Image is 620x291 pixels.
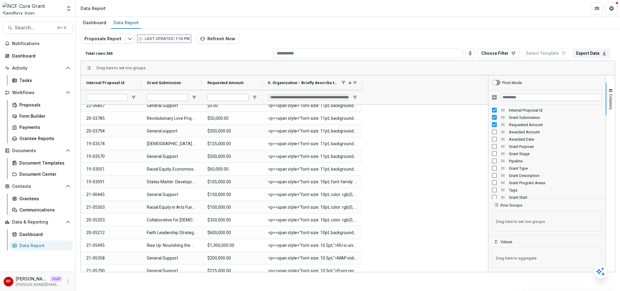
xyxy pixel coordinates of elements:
[147,150,196,163] span: General Support
[509,181,602,185] span: Grant Program Areas
[268,201,357,214] span: <p><span style="font-size: 10pt; color: rgb(0, 0, 0);">In partnership with [PERSON_NAME], GIA is ...
[147,227,196,239] span: Faith Leadership Strategies
[81,5,106,11] div: Data Report
[488,194,605,201] div: Grant Start Column
[2,63,73,73] button: Open Activity
[207,176,257,188] span: $105,000.00
[196,34,239,44] button: Refresh Now
[111,18,141,27] div: Data Report
[19,124,68,130] div: Payments
[477,48,520,58] button: Choose Filter
[488,165,605,172] div: Grant Type Column
[509,115,602,120] span: Grant Submission
[86,265,136,277] span: 21-05790
[19,242,68,249] div: Data Report
[6,280,11,283] div: Ruthwick Pathireddy
[86,239,136,252] span: 21-05495
[207,100,257,112] span: $0.00
[268,214,357,226] span: <p><span style="font-size: 10pt; color: rgb(0, 0, 0); background-color: inherit;">Last year,�CJO�...
[16,276,48,282] p: [PERSON_NAME]
[2,146,73,155] button: Open Documents
[86,201,136,214] span: 21-05503
[86,252,136,264] span: 21-05358
[86,100,136,112] span: 22-06807
[19,113,68,119] div: Form Builder
[81,17,109,29] a: Dashboard
[86,176,136,188] span: 19-03091
[492,248,602,268] span: Drag here to aggregate
[268,252,357,264] span: <p><span style="font-size: 10.5pt;">MAP initiated a�</span><a href="[URL][DOMAIN_NAME]" target="_...
[147,100,196,112] span: General Support
[268,100,357,112] span: <p><span style="font-size: 11pt; background-color: inherit;">SONG?s staff�is diverse-68% identify...
[502,80,522,85] div: Pivot Mode
[86,94,127,101] input: Internal Proposal Id Filter Input
[15,25,53,31] span: Search...
[111,17,141,29] a: Data Report
[268,138,357,150] span: <p><span style="font-size: 11pt; background-color: inherit;">JSJR is led by [PERSON_NAME], a long...
[56,25,68,31] div: ⌘ + K
[147,80,181,85] span: Grant Submission
[2,217,73,227] button: Open Data & Reporting
[81,18,109,27] div: Dashboard
[12,66,63,71] span: Activity
[10,100,73,110] a: Proposals
[268,125,357,137] span: <p><span style="font-size: 11pt; background-color: inherit;">KFTC is undergoing significant chang...
[147,252,196,264] span: General Support
[147,138,196,150] span: [DEMOGRAPHIC_DATA] Social Justice Roundtable
[19,102,68,108] div: Proposals
[147,201,196,214] span: Racial Equity in Arts Funding
[252,95,257,100] button: Open Filter Menu
[207,201,257,214] span: $100,000.00
[207,163,257,175] span: $60,000.00
[50,276,62,282] p: Staff
[207,94,249,101] input: Requested Amount Filter Input
[2,88,73,97] button: Open Workflows
[86,188,136,201] span: 21-06445
[81,34,125,44] button: Proposals Report
[488,143,605,150] div: Grant Purpose Column
[19,135,68,142] div: Grantee Reports
[207,227,257,239] span: $600,000.00
[500,94,602,101] input: Filter Columns Input
[605,2,618,15] button: Get Help
[608,94,613,110] span: Columns
[12,53,68,59] div: Dashboard
[488,186,605,194] div: Tags Column
[64,2,73,15] button: Open entity switcher
[19,171,68,177] div: Document Center
[488,136,605,143] div: Awarded Date Column
[147,239,196,252] span: Rise Up: Nourishing the Soul of [DEMOGRAPHIC_DATA] Justice
[268,239,357,252] span: <p><span style="font-size: 10.5pt;">RU is unique in the wider [DEMOGRAPHIC_DATA] justice ecosyste...
[207,112,257,125] span: $50,000.00
[465,48,475,58] button: Toggle auto height
[2,2,62,15] img: NCF Core Grant Sandbox logo
[10,133,73,143] a: Grantee Reports
[10,229,73,239] a: Dashboard
[522,48,570,58] button: Select Template
[16,282,62,287] p: [PERSON_NAME][EMAIL_ADDRESS][DOMAIN_NAME]
[268,80,339,85] span: II. Organization - Briefly describe the organization proposing this work and relevant details tha...
[97,66,146,70] div: Row Groups
[509,108,602,113] span: Internal Proposal Id
[147,94,188,101] input: Grant Submission Filter Input
[2,22,73,34] button: Search...
[85,51,270,56] p: Total rows: 344
[268,188,357,201] span: <p><span style="font-size: 10pt; color: rgb(0, 0, 0);">PAI recently announced that </span><a href...
[500,203,522,208] span: Row Groups
[86,80,124,85] span: Internal Proposal Id
[12,90,63,95] span: Workflows
[131,95,136,100] button: Open Filter Menu
[10,122,73,132] a: Payments
[12,184,63,189] span: Contacts
[147,188,196,201] span: General Support
[509,159,602,163] span: Pipeline
[12,148,63,153] span: Documents
[97,66,146,70] span: Drag here to set row groups
[488,150,605,157] div: Grant Stage Column
[488,179,605,186] div: Grant Program Areas Column
[207,265,257,277] span: $225,000.00
[192,95,196,100] button: Open Filter Menu
[207,188,257,201] span: $150,000.00
[572,48,610,58] button: Export Data
[509,166,602,171] span: Grant Type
